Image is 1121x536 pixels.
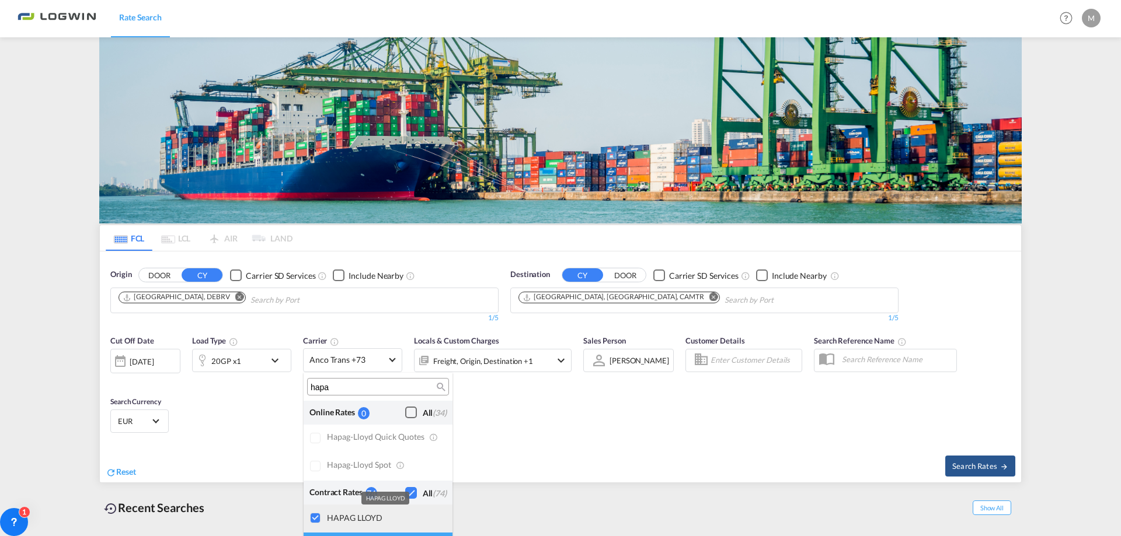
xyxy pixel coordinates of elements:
md-icon: icon-magnify [436,383,444,391]
div: HAPAG LLOYD [327,513,443,523]
div: Online Rates [309,407,358,419]
md-checkbox: Checkbox No Ink [405,486,447,499]
div: Hapag-Lloyd Quick Quotes [327,432,443,443]
div: All [423,407,447,419]
div: All [423,488,447,499]
md-tooltip: HAPAG LLOYD [361,492,410,505]
md-icon: s18 icon-information-outline [396,460,406,471]
span: (74) [433,488,447,498]
div: Contract Rates [309,486,365,499]
span: (34) [433,408,447,418]
div: 0 [358,407,370,419]
md-icon: s18 icon-information-outline [429,432,440,443]
div: Hapag-Lloyd Spot [327,460,443,471]
md-checkbox: Checkbox No Ink [405,407,447,419]
div: 74 [365,487,377,499]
